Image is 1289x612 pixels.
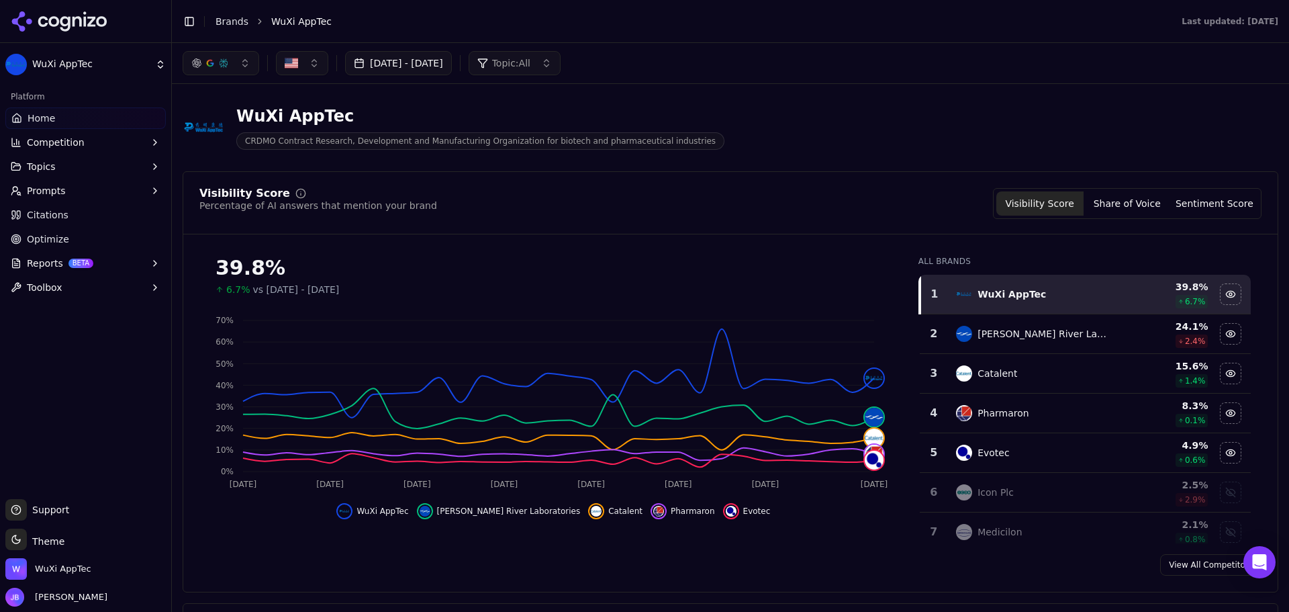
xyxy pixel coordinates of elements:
[956,524,972,540] img: medicilon
[925,365,943,382] div: 3
[230,480,257,489] tspan: [DATE]
[1220,283,1241,305] button: Hide wuxi apptec data
[865,429,884,447] img: catalent
[271,15,332,28] span: WuXi AppTec
[671,506,715,517] span: Pharmaron
[216,445,234,455] tspan: 10%
[865,451,884,470] img: evotec
[1122,399,1208,412] div: 8.3 %
[920,275,1251,314] tr: 1wuxi apptecWuXi AppTec39.8%6.7%Hide wuxi apptec data
[865,369,884,388] img: wuxi apptec
[996,191,1084,216] button: Visibility Score
[199,199,437,212] div: Percentage of AI answers that mention your brand
[920,433,1251,473] tr: 5evotecEvotec4.9%0.6%Hide evotec data
[253,283,340,296] span: vs [DATE] - [DATE]
[403,480,431,489] tspan: [DATE]
[336,503,408,519] button: Hide wuxi apptec data
[68,259,93,268] span: BETA
[956,365,972,382] img: catalent
[861,480,888,489] tspan: [DATE]
[1182,16,1278,27] div: Last updated: [DATE]
[32,58,150,71] span: WuXi AppTec
[752,480,779,489] tspan: [DATE]
[920,513,1251,552] tr: 7medicilonMedicilon2.1%0.8%Show medicilon data
[216,381,234,390] tspan: 40%
[5,180,166,202] button: Prompts
[216,424,234,433] tspan: 20%
[5,558,91,580] button: Open organization switcher
[956,326,972,342] img: charles river laboratories
[1220,402,1241,424] button: Hide pharmaron data
[1220,363,1241,384] button: Hide catalent data
[5,107,166,129] a: Home
[199,188,290,199] div: Visibility Score
[5,253,166,274] button: ReportsBETA
[920,394,1251,433] tr: 4pharmaronPharmaron8.3%0.1%Hide pharmaron data
[5,588,24,607] img: Josef Bookert
[27,184,66,198] span: Prompts
[1171,191,1258,216] button: Sentiment Score
[1122,439,1208,452] div: 4.9 %
[1160,554,1261,576] a: View All Competitors
[216,256,892,280] div: 39.8%
[1185,534,1206,545] span: 0.8 %
[28,112,55,125] span: Home
[1220,442,1241,464] button: Hide evotec data
[588,503,642,519] button: Hide catalent data
[226,283,250,296] span: 6.7%
[345,51,452,75] button: [DATE] - [DATE]
[726,506,736,517] img: evotec
[977,486,1014,499] div: Icon Plc
[1122,320,1208,333] div: 24.1 %
[35,563,91,575] span: WuXi AppTec
[316,480,344,489] tspan: [DATE]
[216,15,1155,28] nav: breadcrumb
[977,406,1029,420] div: Pharmaron
[1185,455,1206,466] span: 0.6 %
[956,484,972,500] img: icon plc
[1185,415,1206,426] span: 0.1 %
[577,480,605,489] tspan: [DATE]
[285,56,298,70] img: United States
[236,132,724,150] span: CRDMO Contract Research, Development and Manufacturing Organization for biotech and pharmaceutica...
[977,367,1017,380] div: Catalent
[920,354,1251,394] tr: 3catalentCatalent15.6%1.4%Hide catalent data
[1122,518,1208,531] div: 2.1 %
[665,480,692,489] tspan: [DATE]
[356,506,408,517] span: WuXi AppTec
[977,327,1111,341] div: [PERSON_NAME] River Laboratories
[1122,359,1208,373] div: 15.6 %
[1220,482,1241,503] button: Show icon plc data
[865,445,884,464] img: pharmaron
[5,86,166,107] div: Platform
[977,525,1022,539] div: Medicilon
[5,132,166,153] button: Competition
[925,405,943,421] div: 4
[27,503,69,517] span: Support
[216,337,234,347] tspan: 60%
[865,408,884,427] img: charles river laboratories
[27,281,62,294] span: Toolbox
[437,506,581,517] span: [PERSON_NAME] River Laboratories
[492,56,530,70] span: Topic: All
[5,588,107,607] button: Open user button
[216,16,248,27] a: Brands
[956,445,972,461] img: evotec
[918,256,1251,267] div: All Brands
[30,591,107,603] span: [PERSON_NAME]
[5,204,166,226] a: Citations
[977,446,1010,460] div: Evotec
[5,228,166,250] a: Optimize
[1185,376,1206,386] span: 1.4 %
[918,275,1251,552] div: Data table
[216,402,234,412] tspan: 30%
[956,405,972,421] img: pharmaron
[417,503,581,519] button: Hide charles river laboratories data
[1220,521,1241,543] button: Show medicilon data
[925,484,943,500] div: 6
[920,473,1251,513] tr: 6icon plcIcon Plc2.5%2.9%Show icon plc data
[1185,296,1206,307] span: 6.7 %
[956,286,972,302] img: wuxi apptec
[5,156,166,177] button: Topics
[925,326,943,342] div: 2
